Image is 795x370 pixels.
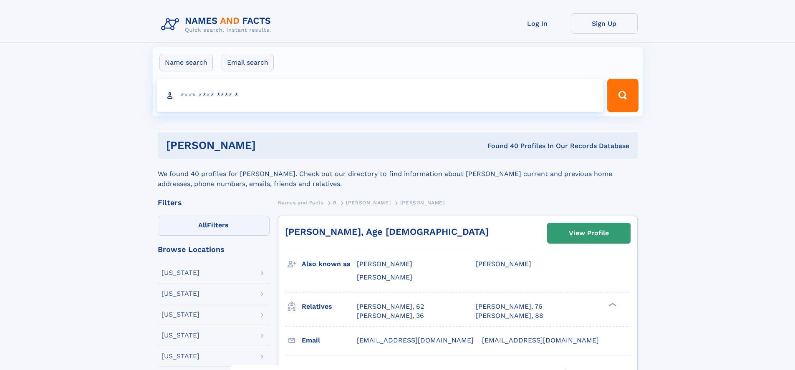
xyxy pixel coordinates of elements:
a: Sign Up [571,13,638,34]
a: [PERSON_NAME], 62 [357,302,424,311]
a: [PERSON_NAME], 36 [357,311,424,320]
h3: Relatives [302,300,357,314]
button: Search Button [607,79,638,112]
span: B [333,200,337,206]
a: [PERSON_NAME], Age [DEMOGRAPHIC_DATA] [285,227,489,237]
span: [PERSON_NAME] [357,260,412,268]
div: [US_STATE] [162,290,199,297]
div: ❯ [607,302,617,307]
a: View Profile [548,223,630,243]
span: All [198,221,207,229]
a: [PERSON_NAME], 76 [476,302,543,311]
a: B [333,197,337,208]
a: [PERSON_NAME] [346,197,391,208]
span: [PERSON_NAME] [346,200,391,206]
label: Filters [158,216,270,236]
h1: [PERSON_NAME] [166,140,372,151]
div: We found 40 profiles for [PERSON_NAME]. Check out our directory to find information about [PERSON... [158,159,638,189]
input: search input [157,79,604,112]
div: [US_STATE] [162,269,199,276]
h3: Email [302,333,357,347]
a: Log In [504,13,571,34]
span: [EMAIL_ADDRESS][DOMAIN_NAME] [482,336,599,344]
div: Filters [158,199,270,206]
span: [PERSON_NAME] [357,273,412,281]
span: [EMAIL_ADDRESS][DOMAIN_NAME] [357,336,474,344]
div: View Profile [569,224,609,243]
a: Names and Facts [278,197,324,208]
img: Logo Names and Facts [158,13,278,36]
div: [US_STATE] [162,353,199,360]
h3: Also known as [302,257,357,271]
div: Browse Locations [158,246,270,253]
div: [US_STATE] [162,332,199,339]
span: [PERSON_NAME] [400,200,445,206]
a: [PERSON_NAME], 88 [476,311,543,320]
div: Found 40 Profiles In Our Records Database [371,141,629,151]
div: [US_STATE] [162,311,199,318]
label: Name search [159,54,213,71]
span: [PERSON_NAME] [476,260,531,268]
label: Email search [222,54,274,71]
